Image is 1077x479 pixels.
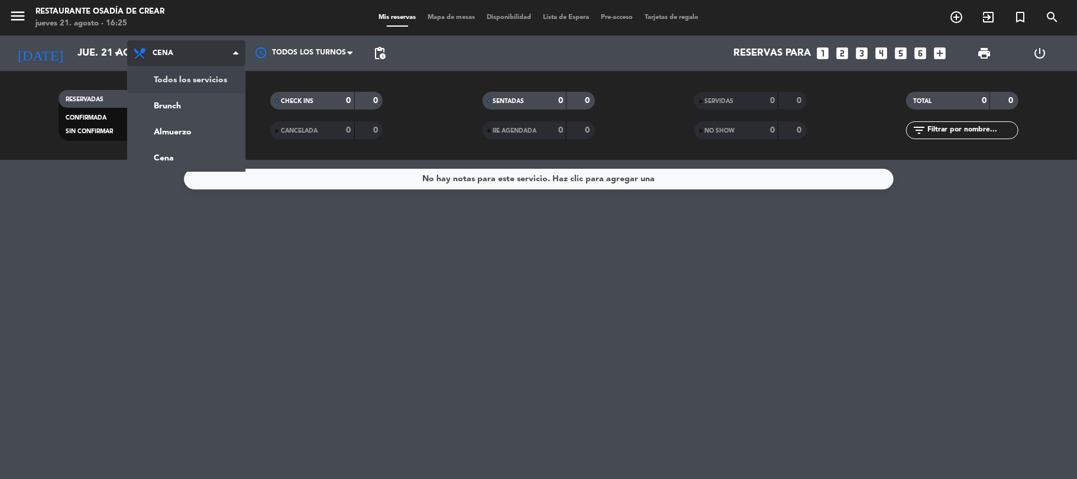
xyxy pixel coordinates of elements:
span: TOTAL [913,98,932,104]
span: SIN CONFIRMAR [66,128,113,134]
span: CANCELADA [281,128,318,134]
span: RESERVADAS [66,97,104,102]
strong: 0 [797,97,804,105]
strong: 0 [373,97,380,105]
i: [DATE] [9,40,72,66]
strong: 0 [585,97,592,105]
strong: 0 [558,126,563,134]
i: looks_5 [894,46,909,61]
span: Reservas para [734,48,811,59]
strong: 0 [347,97,351,105]
span: RE AGENDADA [493,128,537,134]
span: SERVIDAS [705,98,734,104]
span: pending_actions [373,46,387,60]
span: Pre-acceso [595,14,639,21]
a: Almuerzo [128,119,245,145]
a: Todos los servicios [128,67,245,93]
span: SENTADAS [493,98,525,104]
i: power_settings_new [1033,46,1047,60]
a: Cena [128,145,245,171]
span: NO SHOW [705,128,735,134]
span: CONFIRMADA [66,115,106,121]
strong: 0 [373,126,380,134]
i: looks_two [835,46,850,61]
span: Disponibilidad [481,14,537,21]
button: menu [9,7,27,29]
span: print [977,46,991,60]
span: Mis reservas [373,14,422,21]
i: arrow_drop_down [110,46,124,60]
span: Lista de Espera [537,14,595,21]
i: looks_one [816,46,831,61]
i: search [1045,10,1059,24]
strong: 0 [797,126,804,134]
span: Cena [153,49,173,57]
i: looks_6 [913,46,929,61]
i: looks_4 [874,46,890,61]
span: CHECK INS [281,98,313,104]
div: Restaurante Osadía de Crear [35,6,164,18]
span: Tarjetas de regalo [639,14,704,21]
i: looks_3 [855,46,870,61]
strong: 0 [347,126,351,134]
a: Brunch [128,93,245,119]
i: menu [9,7,27,25]
div: No hay notas para este servicio. Haz clic para agregar una [422,172,655,186]
strong: 0 [982,97,987,105]
span: Mapa de mesas [422,14,481,21]
i: turned_in_not [1013,10,1027,24]
strong: 0 [558,97,563,105]
strong: 0 [585,126,592,134]
strong: 0 [770,97,775,105]
i: exit_to_app [981,10,995,24]
strong: 0 [770,126,775,134]
i: filter_list [912,123,926,137]
strong: 0 [1008,97,1015,105]
i: add_circle_outline [949,10,963,24]
div: LOG OUT [1012,36,1068,71]
i: add_box [933,46,948,61]
div: jueves 21. agosto - 16:25 [35,18,164,30]
input: Filtrar por nombre... [926,124,1018,137]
